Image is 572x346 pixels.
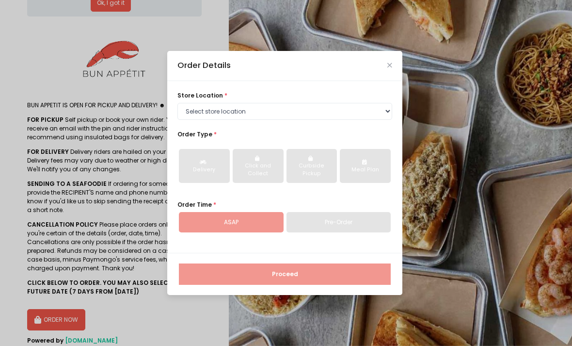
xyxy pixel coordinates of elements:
[177,130,212,138] span: Order Type
[233,149,284,183] button: Click and Collect
[185,166,223,174] div: Delivery
[346,166,384,174] div: Meal Plan
[179,264,391,285] button: Proceed
[177,200,212,209] span: Order Time
[293,162,331,178] div: Curbside Pickup
[286,149,337,183] button: Curbside Pickup
[340,149,391,183] button: Meal Plan
[179,149,230,183] button: Delivery
[177,91,223,99] span: store location
[177,60,231,72] div: Order Details
[239,162,277,178] div: Click and Collect
[387,63,392,68] button: Close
